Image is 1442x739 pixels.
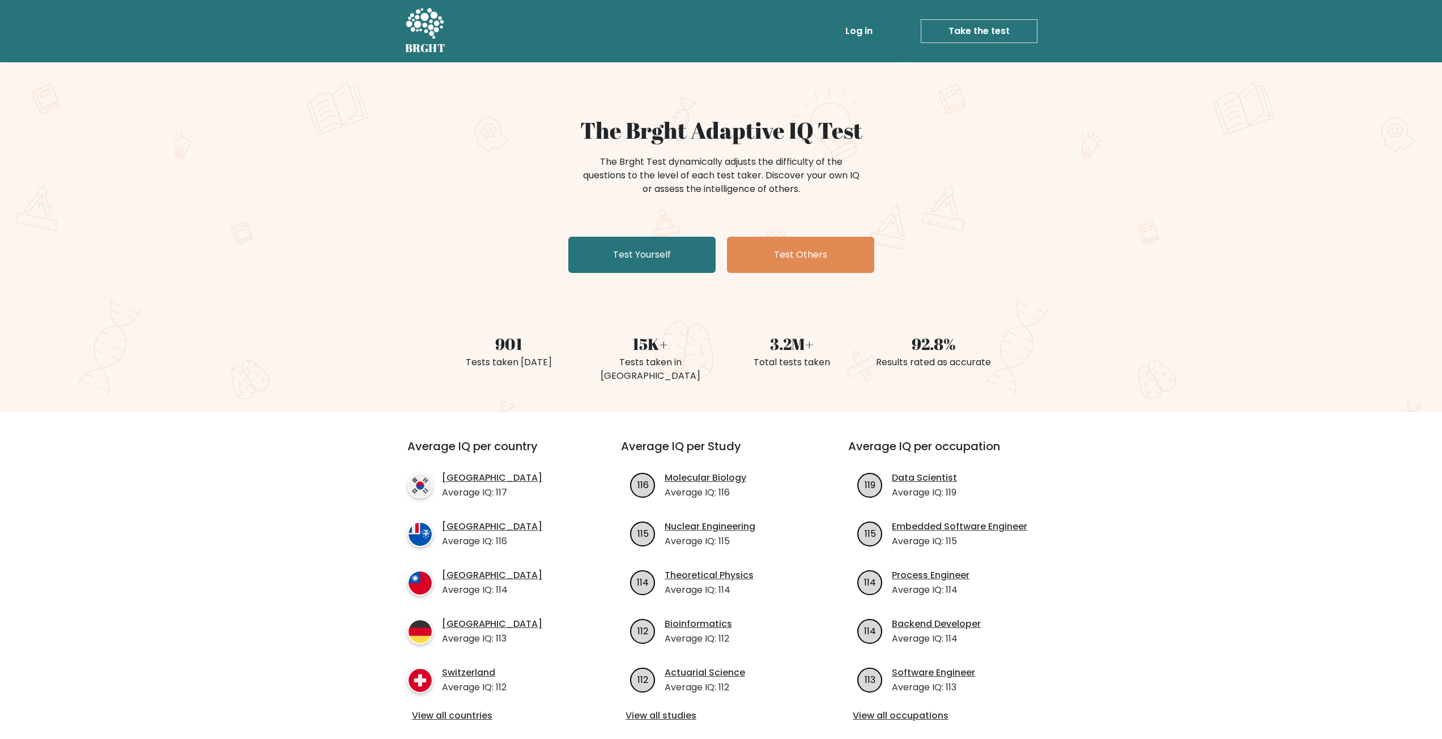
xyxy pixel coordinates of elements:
[637,478,649,491] text: 116
[865,527,876,540] text: 115
[665,632,732,646] p: Average IQ: 112
[442,535,542,548] p: Average IQ: 116
[442,569,542,582] a: [GEOGRAPHIC_DATA]
[586,332,714,356] div: 15K+
[727,237,874,273] a: Test Others
[864,624,876,637] text: 114
[892,681,975,694] p: Average IQ: 113
[407,619,433,644] img: country
[865,478,875,491] text: 119
[665,535,755,548] p: Average IQ: 115
[407,570,433,596] img: country
[892,471,957,485] a: Data Scientist
[892,666,975,680] a: Software Engineer
[407,439,580,467] h3: Average IQ per country
[892,617,981,631] a: Backend Developer
[445,332,573,356] div: 901
[665,666,745,680] a: Actuarial Science
[892,583,969,597] p: Average IQ: 114
[864,575,876,588] text: 114
[665,569,754,582] a: Theoretical Physics
[728,356,856,369] div: Total tests taken
[568,237,716,273] a: Test Yourself
[870,332,998,356] div: 92.8%
[728,332,856,356] div: 3.2M+
[580,155,863,196] div: The Brght Test dynamically adjusts the difficulty of the questions to the level of each test take...
[407,473,433,498] img: country
[637,673,648,686] text: 112
[892,569,969,582] a: Process Engineer
[865,673,875,686] text: 113
[407,668,433,693] img: country
[892,520,1027,533] a: Embedded Software Engineer
[626,709,816,723] a: View all studies
[841,20,877,42] a: Log in
[892,486,957,499] p: Average IQ: 119
[442,583,542,597] p: Average IQ: 114
[665,617,732,631] a: Bioinformatics
[442,681,507,694] p: Average IQ: 112
[665,583,754,597] p: Average IQ: 114
[586,356,714,383] div: Tests taken in [GEOGRAPHIC_DATA]
[665,681,745,694] p: Average IQ: 112
[665,471,746,485] a: Molecular Biology
[870,356,998,369] div: Results rated as accurate
[853,709,1044,723] a: View all occupations
[892,632,981,646] p: Average IQ: 114
[621,439,821,467] h3: Average IQ per Study
[407,522,433,547] img: country
[442,617,542,631] a: [GEOGRAPHIC_DATA]
[445,117,998,144] h1: The Brght Adaptive IQ Test
[665,486,746,499] p: Average IQ: 116
[405,5,446,58] a: BRGHT
[412,709,576,723] a: View all countries
[921,19,1037,43] a: Take the test
[442,471,542,485] a: [GEOGRAPHIC_DATA]
[405,41,446,55] h5: BRGHT
[848,439,1048,467] h3: Average IQ per occupation
[637,624,648,637] text: 112
[637,575,649,588] text: 114
[665,520,755,533] a: Nuclear Engineering
[892,535,1027,548] p: Average IQ: 115
[442,632,542,646] p: Average IQ: 113
[637,527,649,540] text: 115
[442,520,542,533] a: [GEOGRAPHIC_DATA]
[442,486,542,499] p: Average IQ: 117
[442,666,507,680] a: Switzerland
[445,356,573,369] div: Tests taken [DATE]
